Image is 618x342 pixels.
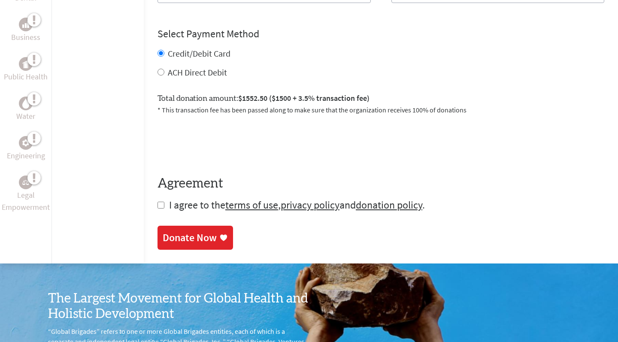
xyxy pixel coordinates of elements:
img: Legal Empowerment [22,180,29,185]
a: Public HealthPublic Health [4,57,48,83]
h4: Agreement [158,176,604,191]
p: Water [16,110,35,122]
span: I agree to the , and . [169,198,425,212]
a: privacy policy [281,198,339,212]
label: ACH Direct Debit [168,67,227,78]
a: Donate Now [158,226,233,250]
div: Business [19,18,33,31]
p: Engineering [7,150,45,162]
h4: Select Payment Method [158,27,604,41]
label: Total donation amount: [158,92,370,105]
p: Business [11,31,40,43]
a: BusinessBusiness [11,18,40,43]
img: Engineering [22,139,29,146]
img: Business [22,21,29,28]
iframe: reCAPTCHA [158,125,288,159]
h3: The Largest Movement for Global Health and Holistic Development [48,291,309,322]
label: Credit/Debit Card [168,48,230,59]
a: EngineeringEngineering [7,136,45,162]
a: terms of use [225,198,278,212]
p: Legal Empowerment [2,189,50,213]
p: * This transaction fee has been passed along to make sure that the organization receives 100% of ... [158,105,604,115]
img: Water [22,99,29,109]
div: Engineering [19,136,33,150]
div: Legal Empowerment [19,176,33,189]
div: Water [19,97,33,110]
div: Public Health [19,57,33,71]
div: Donate Now [163,231,217,245]
a: donation policy [356,198,422,212]
a: WaterWater [16,97,35,122]
span: $1552.50 ($1500 + 3.5% transaction fee) [238,93,370,103]
img: Public Health [22,60,29,68]
p: Public Health [4,71,48,83]
a: Legal EmpowermentLegal Empowerment [2,176,50,213]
